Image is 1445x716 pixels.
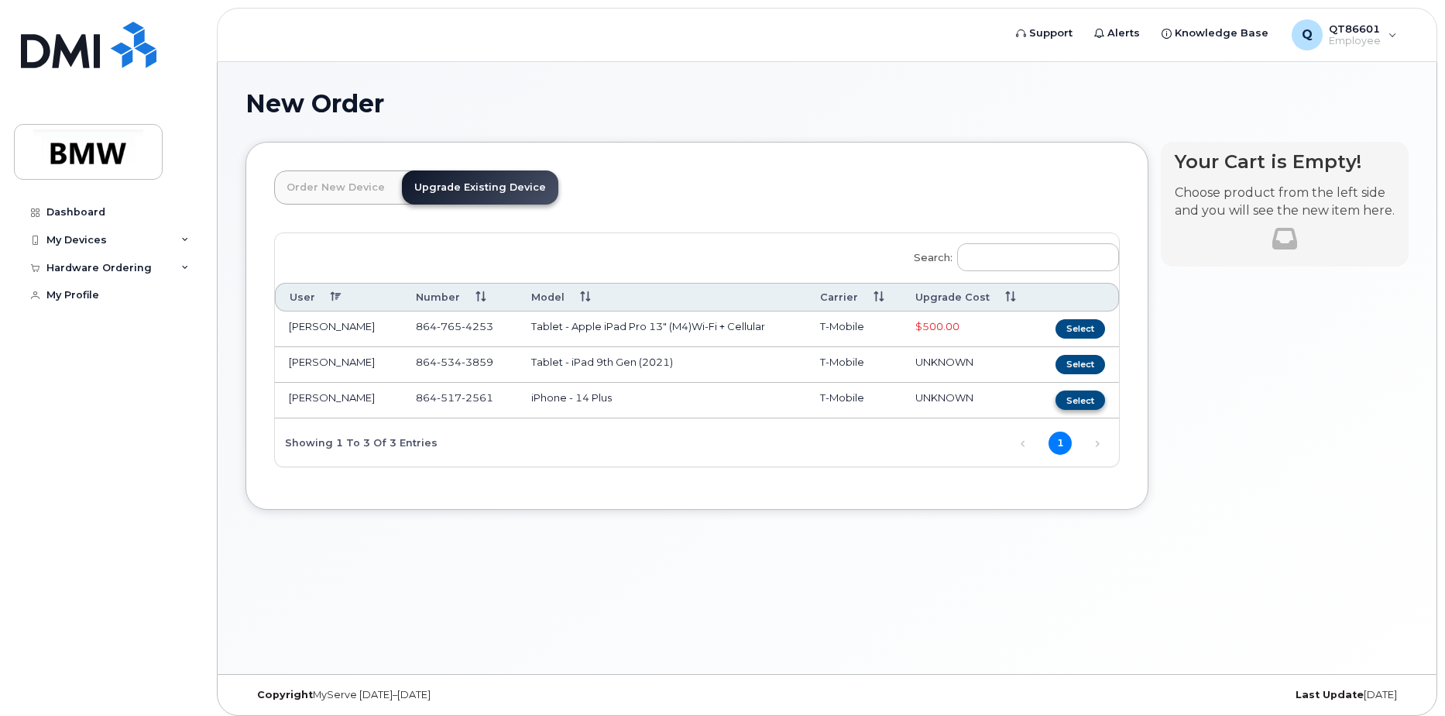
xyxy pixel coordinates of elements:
h4: Your Cart is Empty! [1175,151,1395,172]
td: T-Mobile [806,383,902,418]
a: 1 [1049,432,1072,455]
td: iPhone - 14 Plus [517,383,805,418]
button: Select [1055,319,1105,339]
div: Showing 1 to 3 of 3 entries [275,429,438,455]
td: [PERSON_NAME] [275,383,402,418]
div: [DATE] [1021,689,1409,701]
a: Order New Device [274,170,397,205]
a: Upgrade Existing Device [402,170,558,205]
th: Carrier: activate to sort column ascending [806,283,902,312]
span: 2561 [462,391,493,404]
button: Select [1055,355,1105,374]
h1: New Order [245,90,1409,117]
div: MyServe [DATE]–[DATE] [245,689,633,701]
span: 864 [416,320,493,332]
span: 864 [416,356,493,368]
td: Tablet - iPad 9th Gen (2021) [517,347,805,383]
td: T-Mobile [806,312,902,347]
p: Choose product from the left side and you will see the new item here. [1175,184,1395,220]
button: Select [1055,391,1105,410]
a: Previous [1011,432,1035,455]
th: Model: activate to sort column ascending [517,283,805,312]
span: 864 [416,391,493,404]
td: T-Mobile [806,347,902,383]
td: [PERSON_NAME] [275,347,402,383]
th: Number: activate to sort column ascending [402,283,517,312]
a: Next [1086,432,1109,455]
span: 765 [437,320,462,332]
span: 4253 [462,320,493,332]
span: UNKNOWN [915,391,973,404]
strong: Copyright [257,689,313,701]
th: Upgrade Cost: activate to sort column ascending [901,283,1035,312]
span: Full Upgrade Eligibility Date 2026-08-20 [915,320,959,332]
td: Tablet - Apple iPad Pro 13" (M4)Wi-Fi + Cellular [517,312,805,347]
input: Search: [957,243,1119,271]
label: Search: [904,233,1119,277]
strong: Last Update [1296,689,1364,701]
iframe: Messenger Launcher [1378,649,1433,704]
th: User: activate to sort column descending [275,283,402,312]
span: UNKNOWN [915,356,973,368]
td: [PERSON_NAME] [275,312,402,347]
span: 3859 [462,356,493,368]
span: 517 [437,391,462,404]
span: 534 [437,356,462,368]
